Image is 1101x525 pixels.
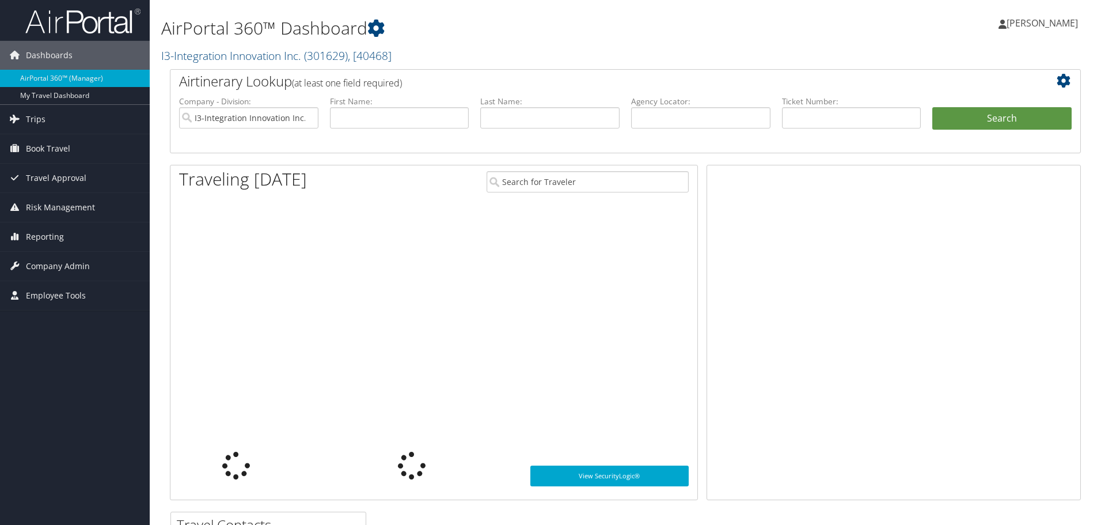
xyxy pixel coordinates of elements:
h2: Airtinerary Lookup [179,71,996,91]
h1: AirPortal 360™ Dashboard [161,16,780,40]
button: Search [932,107,1072,130]
label: Last Name: [480,96,620,107]
span: Trips [26,105,45,134]
input: Search for Traveler [487,171,689,192]
span: Company Admin [26,252,90,281]
span: Reporting [26,222,64,251]
a: I3-Integration Innovation Inc. [161,48,392,63]
span: (at least one field required) [292,77,402,89]
a: View SecurityLogic® [530,466,689,486]
span: Employee Tools [26,281,86,310]
label: First Name: [330,96,469,107]
label: Ticket Number: [782,96,921,107]
label: Agency Locator: [631,96,770,107]
a: [PERSON_NAME] [999,6,1089,40]
span: , [ 40468 ] [348,48,392,63]
span: ( 301629 ) [304,48,348,63]
span: Book Travel [26,134,70,163]
span: Risk Management [26,193,95,222]
span: [PERSON_NAME] [1007,17,1078,29]
span: Dashboards [26,41,73,70]
h1: Traveling [DATE] [179,167,307,191]
img: airportal-logo.png [25,7,141,35]
span: Travel Approval [26,164,86,192]
label: Company - Division: [179,96,318,107]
